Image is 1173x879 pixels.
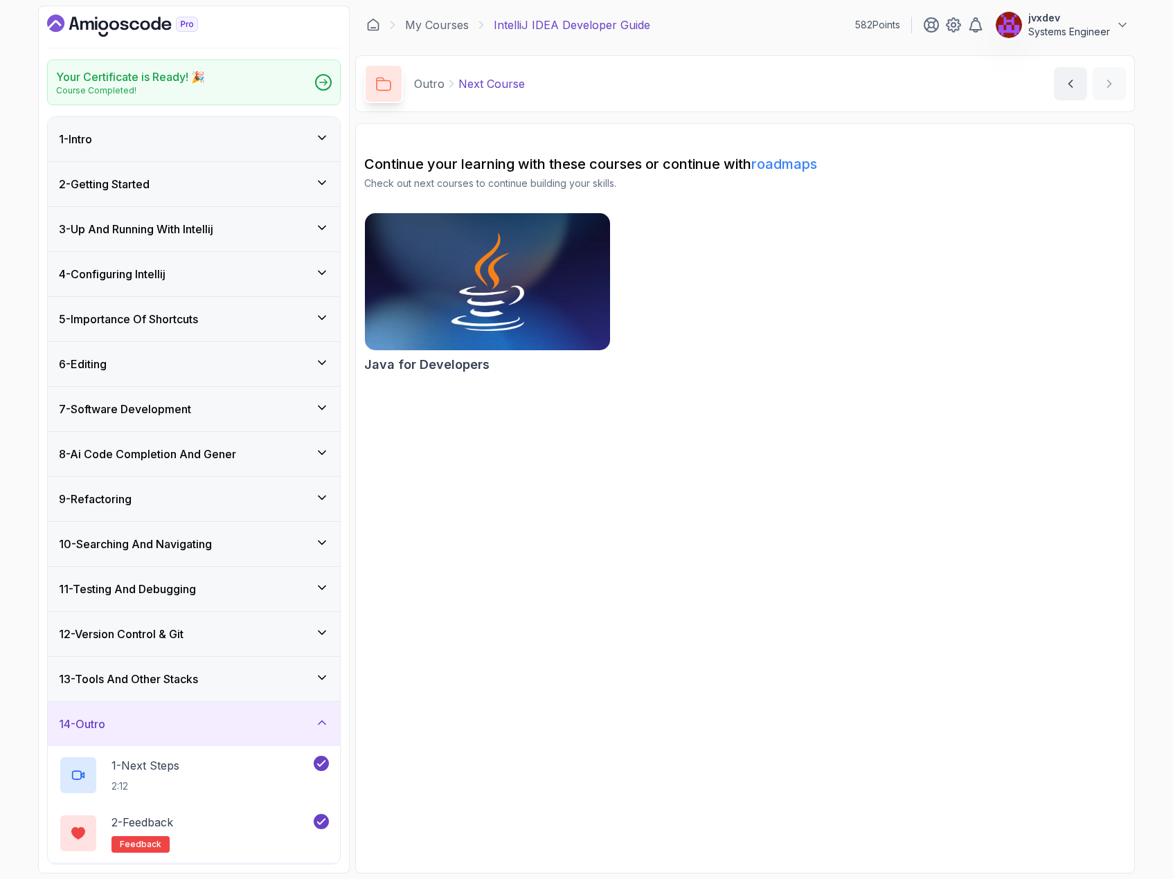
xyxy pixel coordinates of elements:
h3: 6 - Editing [59,356,107,372]
a: Your Certificate is Ready! 🎉Course Completed! [47,60,341,105]
h3: 14 - Outro [59,716,105,732]
a: Java for Developers cardJava for Developers [364,212,611,374]
h3: 10 - Searching And Navigating [59,536,212,552]
h2: Java for Developers [364,355,490,374]
p: Check out next courses to continue building your skills. [364,176,1126,190]
h3: 4 - Configuring Intellij [59,266,165,282]
button: 12-Version Control & Git [48,612,340,656]
h3: 12 - Version Control & Git [59,626,183,642]
a: Dashboard [366,18,380,32]
button: 13-Tools And Other Stacks [48,657,340,701]
button: 1-Next Steps2:12 [59,756,329,795]
h3: 5 - Importance Of Shortcuts [59,311,198,327]
button: user profile imagejvxdevSystems Engineer [995,11,1129,39]
button: 8-Ai Code Completion And Gener [48,432,340,476]
p: Systems Engineer [1028,25,1110,39]
button: 11-Testing And Debugging [48,567,340,611]
button: 4-Configuring Intellij [48,252,340,296]
p: Outro [414,75,445,92]
h3: 9 - Refactoring [59,491,132,507]
button: 7-Software Development [48,387,340,431]
h3: 8 - Ai Code Completion And Gener [59,446,236,462]
p: 1 - Next Steps [111,757,179,774]
button: 3-Up And Running With Intellij [48,207,340,251]
h3: 1 - Intro [59,131,92,147]
button: next content [1093,67,1126,100]
p: 2:12 [111,779,179,793]
p: Next Course [458,75,525,92]
button: 2-Getting Started [48,162,340,206]
p: 582 Points [855,18,900,32]
p: IntelliJ IDEA Developer Guide [494,17,650,33]
h2: Continue your learning with these courses or continue with [364,154,1126,174]
h3: 3 - Up And Running With Intellij [59,221,213,237]
p: Course Completed! [56,85,205,96]
a: roadmaps [751,156,817,172]
h3: 7 - Software Development [59,401,191,417]
img: Java for Developers card [365,213,610,350]
span: feedback [120,839,161,850]
h3: 2 - Getting Started [59,176,150,192]
a: My Courses [405,17,469,33]
img: user profile image [996,12,1022,38]
p: 2 - Feedback [111,814,173,831]
h2: Your Certificate is Ready! 🎉 [56,69,205,85]
button: 14-Outro [48,702,340,746]
button: 10-Searching And Navigating [48,522,340,566]
h3: 13 - Tools And Other Stacks [59,671,198,687]
button: 9-Refactoring [48,477,340,521]
button: 5-Importance Of Shortcuts [48,297,340,341]
button: 6-Editing [48,342,340,386]
a: Dashboard [47,15,230,37]
p: jvxdev [1028,11,1110,25]
h3: 11 - Testing And Debugging [59,581,196,597]
button: 2-Feedbackfeedback [59,814,329,853]
button: previous content [1054,67,1087,100]
button: 1-Intro [48,117,340,161]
